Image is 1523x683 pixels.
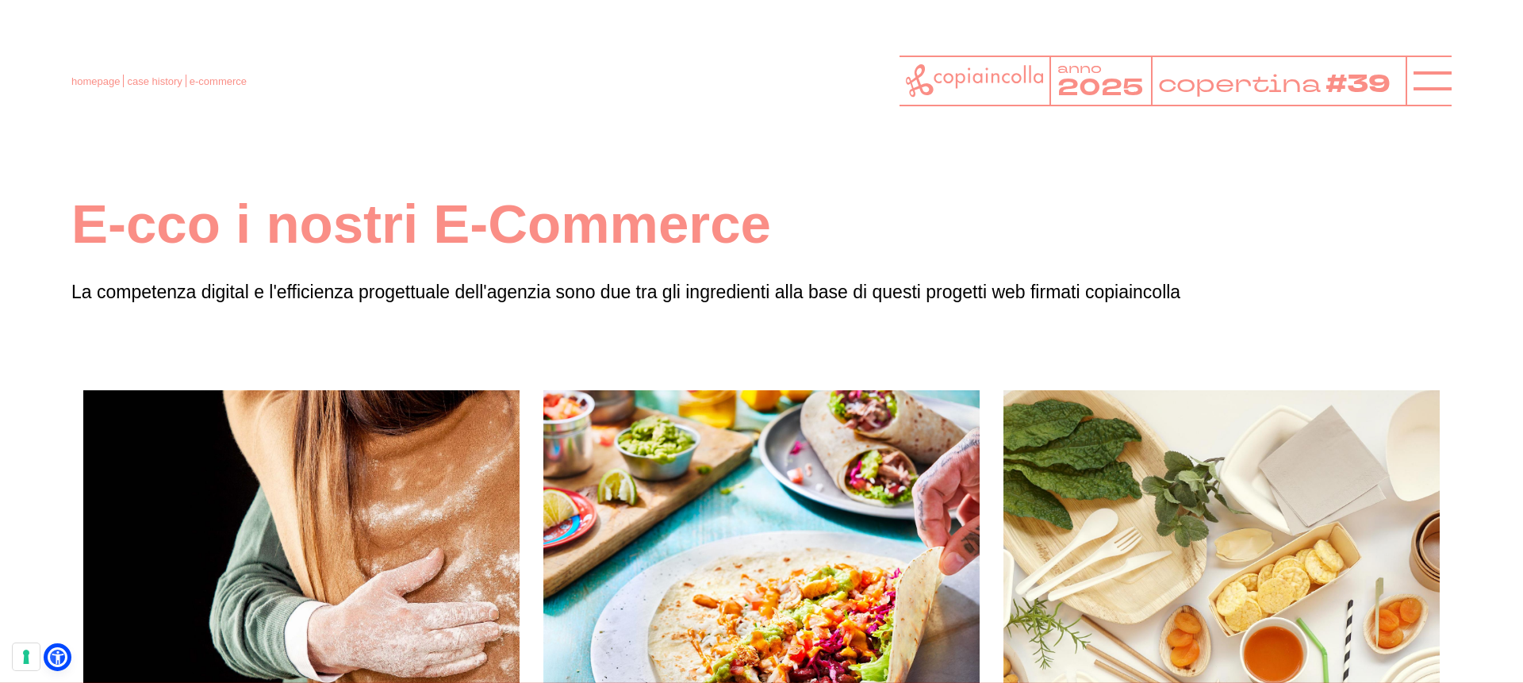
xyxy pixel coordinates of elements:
[71,75,120,87] a: homepage
[13,643,40,670] button: Le tue preferenze relative al consenso per le tecnologie di tracciamento
[1157,67,1325,100] tspan: copertina
[71,190,1452,259] h1: E-cco i nostri E-Commerce
[1057,72,1143,105] tspan: 2025
[48,647,67,667] a: Open Accessibility Menu
[71,278,1452,307] p: La competenza digital e l'efficienza progettuale dell'agenzia sono due tra gli ingredienti alla b...
[1057,59,1102,78] tspan: anno
[1330,67,1398,102] tspan: #39
[127,75,182,87] a: case history
[190,75,247,87] a: e-commerce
